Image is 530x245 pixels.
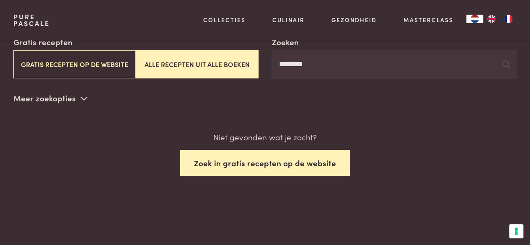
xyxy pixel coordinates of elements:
label: Gratis recepten [13,36,72,48]
a: PurePascale [13,13,50,27]
aside: Language selected: Nederlands [466,15,517,23]
a: NL [466,15,483,23]
button: Zoek in gratis recepten op de website [180,150,350,176]
button: Alle recepten uit alle boeken [136,50,258,78]
ul: Language list [483,15,517,23]
a: FR [500,15,517,23]
div: Language [466,15,483,23]
a: Gezondheid [331,15,377,24]
label: Zoeken [271,36,298,48]
button: Gratis recepten op de website [13,50,136,78]
p: Niet gevonden wat je zocht? [213,131,317,143]
a: Culinair [272,15,305,24]
a: EN [483,15,500,23]
a: Collecties [203,15,246,24]
button: Uw voorkeuren voor toestemming voor trackingtechnologieën [509,224,523,238]
p: Meer zoekopties [13,92,88,105]
a: Masterclass [403,15,453,24]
